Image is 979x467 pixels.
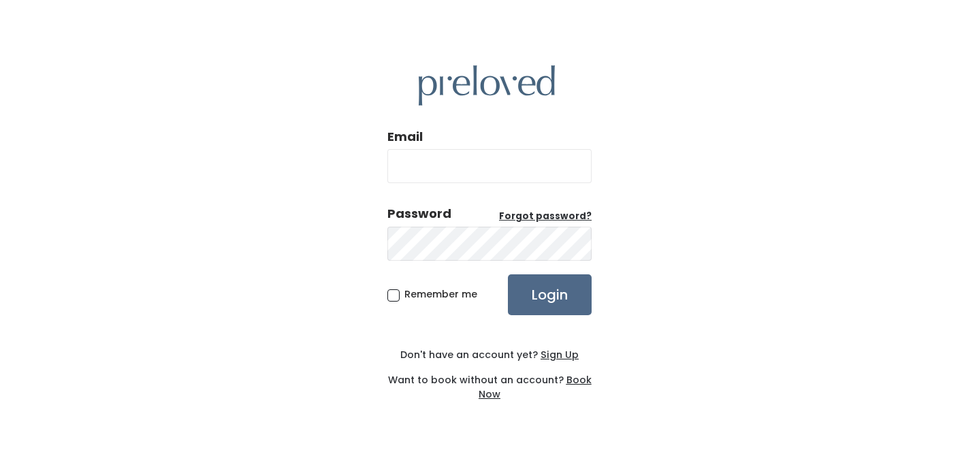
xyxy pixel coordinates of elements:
[387,348,592,362] div: Don't have an account yet?
[404,287,477,301] span: Remember me
[538,348,579,361] a: Sign Up
[499,210,592,223] a: Forgot password?
[541,348,579,361] u: Sign Up
[419,65,555,106] img: preloved logo
[479,373,592,401] a: Book Now
[387,128,423,146] label: Email
[387,362,592,402] div: Want to book without an account?
[508,274,592,315] input: Login
[387,205,451,223] div: Password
